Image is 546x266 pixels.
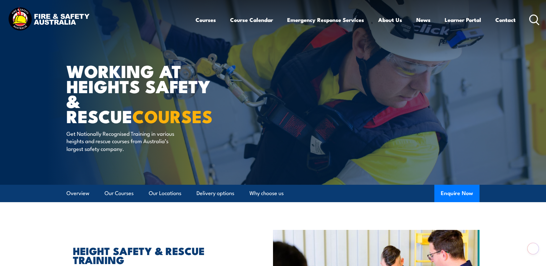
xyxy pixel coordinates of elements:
[66,130,184,152] p: Get Nationally Recognised Training in various heights and rescue courses from Australia’s largest...
[287,11,364,28] a: Emergency Response Services
[249,185,284,202] a: Why choose us
[230,11,273,28] a: Course Calendar
[73,246,243,264] h2: HEIGHT SAFETY & RESCUE TRAINING
[445,11,481,28] a: Learner Portal
[149,185,181,202] a: Our Locations
[434,185,480,202] button: Enquire Now
[378,11,402,28] a: About Us
[66,63,226,123] h1: WORKING AT HEIGHTS SAFETY & RESCUE
[495,11,516,28] a: Contact
[197,185,234,202] a: Delivery options
[132,102,213,129] strong: COURSES
[66,185,89,202] a: Overview
[105,185,134,202] a: Our Courses
[196,11,216,28] a: Courses
[416,11,430,28] a: News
